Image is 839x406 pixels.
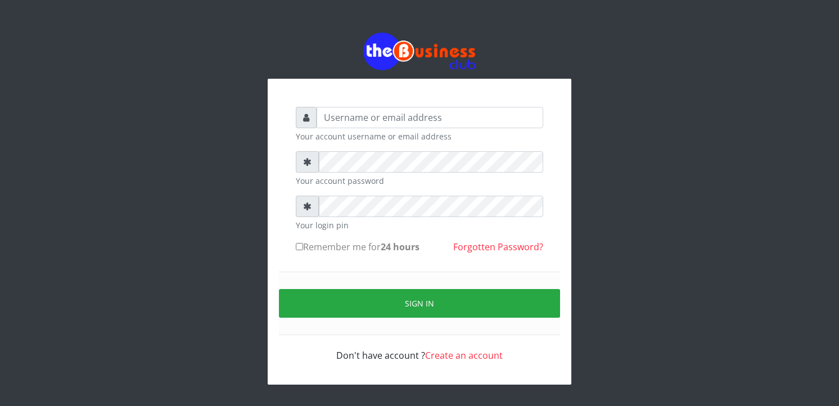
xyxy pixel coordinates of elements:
small: Your account password [296,175,543,187]
label: Remember me for [296,240,419,254]
a: Forgotten Password? [453,241,543,253]
small: Your account username or email address [296,130,543,142]
a: Create an account [425,349,503,362]
button: Sign in [279,289,560,318]
small: Your login pin [296,219,543,231]
div: Don't have account ? [296,335,543,362]
input: Remember me for24 hours [296,243,303,250]
input: Username or email address [317,107,543,128]
b: 24 hours [381,241,419,253]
